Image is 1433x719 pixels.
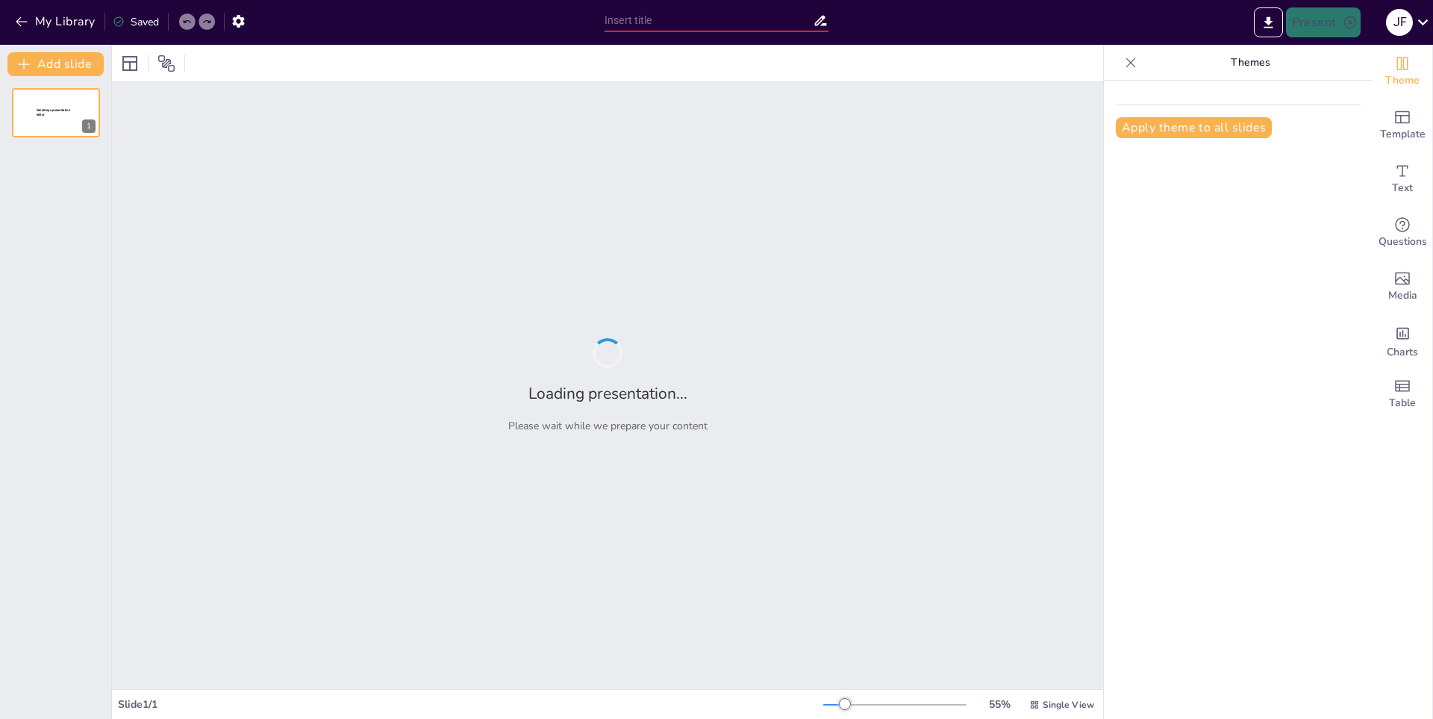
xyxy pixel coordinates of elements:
span: Single View [1043,699,1094,711]
button: Present [1286,7,1361,37]
p: Themes [1143,45,1358,81]
button: My Library [11,10,102,34]
div: Add ready made slides [1373,99,1432,152]
span: Text [1392,180,1413,196]
div: Change the overall theme [1373,45,1432,99]
button: Export to PowerPoint [1254,7,1283,37]
button: J F [1386,7,1413,37]
span: Charts [1387,344,1418,361]
p: Please wait while we prepare your content [508,419,708,433]
div: J F [1386,9,1413,36]
span: Questions [1379,234,1427,250]
h2: Loading presentation... [528,383,687,404]
div: Add a table [1373,367,1432,421]
span: Sendsteps presentation editor [37,108,70,116]
div: 1 [12,88,100,137]
div: Add charts and graphs [1373,314,1432,367]
div: Layout [118,52,142,75]
button: Apply theme to all slides [1116,117,1272,138]
input: Insert title [605,10,813,31]
button: Add slide [7,52,104,76]
div: Saved [113,15,159,29]
span: Media [1388,287,1417,304]
span: Table [1389,395,1416,411]
div: Get real-time input from your audience [1373,206,1432,260]
span: Position [157,55,175,72]
span: Template [1380,126,1426,143]
div: Add text boxes [1373,152,1432,206]
div: 1 [82,119,96,133]
div: Slide 1 / 1 [118,697,823,712]
div: Add images, graphics, shapes or video [1373,260,1432,314]
span: Theme [1385,72,1420,89]
div: 55 % [981,697,1017,712]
